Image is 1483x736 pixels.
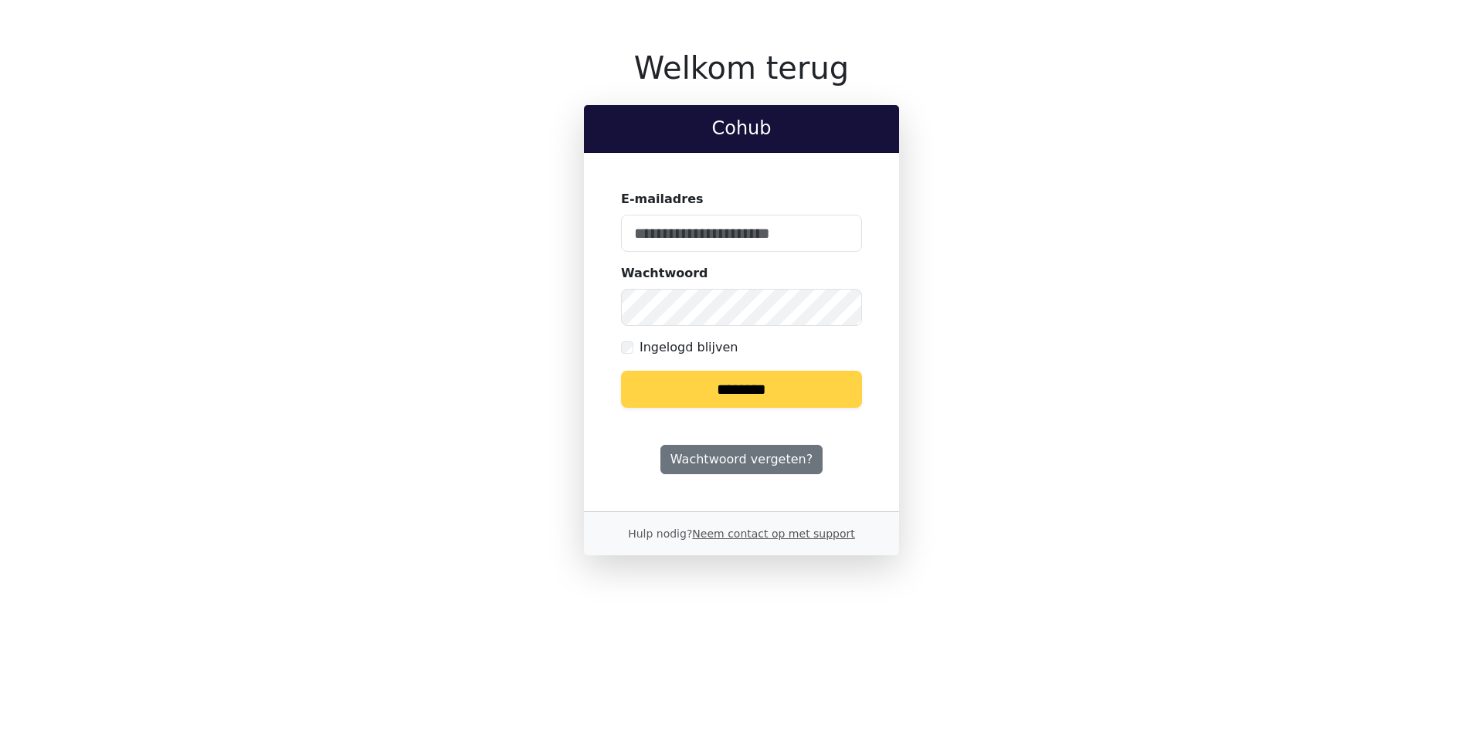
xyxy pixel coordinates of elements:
[584,49,899,86] h1: Welkom terug
[640,338,738,357] label: Ingelogd blijven
[628,527,855,540] small: Hulp nodig?
[692,527,854,540] a: Neem contact op met support
[596,117,887,140] h2: Cohub
[621,264,708,283] label: Wachtwoord
[621,190,704,209] label: E-mailadres
[660,445,823,474] a: Wachtwoord vergeten?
